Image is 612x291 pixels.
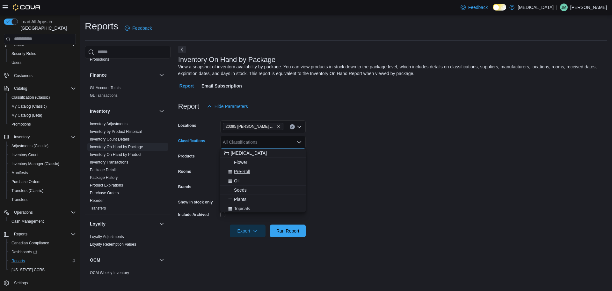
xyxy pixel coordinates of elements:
[270,225,306,237] button: Run Report
[6,168,78,177] button: Manifests
[276,228,299,234] span: Run Report
[11,95,50,100] span: Classification (Classic)
[518,4,554,11] p: [MEDICAL_DATA]
[9,142,51,150] a: Adjustments (Classic)
[179,80,194,92] span: Report
[158,107,165,115] button: Inventory
[9,59,24,66] a: Users
[85,120,171,215] div: Inventory
[9,218,76,225] span: Cash Management
[290,124,295,129] button: Clear input
[178,154,195,159] label: Products
[90,206,106,211] a: Transfers
[178,138,205,143] label: Classifications
[11,249,37,255] span: Dashboards
[90,191,119,195] a: Purchase Orders
[11,279,30,287] a: Settings
[90,108,157,114] button: Inventory
[6,239,78,248] button: Canadian Compliance
[90,121,127,126] span: Inventory Adjustments
[85,233,171,251] div: Loyalty
[178,169,191,174] label: Rooms
[9,160,62,168] a: Inventory Manager (Classic)
[178,56,276,64] h3: Inventory On Hand by Package
[14,280,28,286] span: Settings
[6,186,78,195] button: Transfers (Classic)
[570,4,607,11] p: [PERSON_NAME]
[9,248,40,256] a: Dashboards
[6,111,78,120] button: My Catalog (Beta)
[220,204,306,213] button: Topicals
[90,145,143,149] a: Inventory On Hand by Package
[1,230,78,239] button: Reports
[11,113,42,118] span: My Catalog (Beta)
[14,73,33,78] span: Customers
[9,178,43,186] a: Purchase Orders
[493,4,506,11] input: Dark Mode
[204,100,251,113] button: Hide Parameters
[90,234,124,239] a: Loyalty Adjustments
[9,151,76,159] span: Inventory Count
[9,111,76,119] span: My Catalog (Beta)
[11,188,43,193] span: Transfers (Classic)
[90,137,130,142] span: Inventory Count Details
[11,72,35,80] a: Customers
[201,80,242,92] span: Email Subscription
[297,140,302,145] button: Close list of options
[178,212,209,217] label: Include Archived
[178,46,186,53] button: Next
[9,120,33,128] a: Promotions
[9,160,76,168] span: Inventory Manager (Classic)
[11,230,76,238] span: Reports
[234,225,262,237] span: Export
[6,248,78,257] a: Dashboards
[90,152,141,157] a: Inventory On Hand by Product
[6,142,78,150] button: Adjustments (Classic)
[6,177,78,186] button: Purchase Orders
[90,183,123,188] a: Product Expirations
[11,241,49,246] span: Canadian Compliance
[90,93,118,98] a: GL Transactions
[9,178,76,186] span: Purchase Orders
[6,150,78,159] button: Inventory Count
[178,184,191,189] label: Brands
[90,129,142,134] a: Inventory by Product Historical
[9,103,49,110] a: My Catalog (Classic)
[11,122,31,127] span: Promotions
[9,196,30,203] a: Transfers
[220,149,306,158] button: [MEDICAL_DATA]
[178,123,196,128] label: Locations
[9,120,76,128] span: Promotions
[560,4,568,11] div: Joel Moore
[11,197,27,202] span: Transfers
[90,168,118,172] a: Package Details
[11,267,45,272] span: [US_STATE] CCRS
[90,85,120,90] span: GL Account Totals
[6,257,78,265] button: Reports
[9,266,76,274] span: Washington CCRS
[9,169,30,177] a: Manifests
[11,219,44,224] span: Cash Management
[1,133,78,142] button: Inventory
[18,19,76,31] span: Load All Apps in [GEOGRAPHIC_DATA]
[234,168,250,175] span: Pre-Roll
[297,124,302,129] button: Open list of options
[230,225,266,237] button: Export
[14,232,27,237] span: Reports
[458,1,490,14] a: Feedback
[90,198,104,203] span: Reorder
[9,103,76,110] span: My Catalog (Classic)
[11,104,47,109] span: My Catalog (Classic)
[90,72,157,78] button: Finance
[90,221,157,227] button: Loyalty
[158,220,165,228] button: Loyalty
[90,206,106,211] span: Transfers
[6,195,78,204] button: Transfers
[9,257,27,265] a: Reports
[11,279,76,287] span: Settings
